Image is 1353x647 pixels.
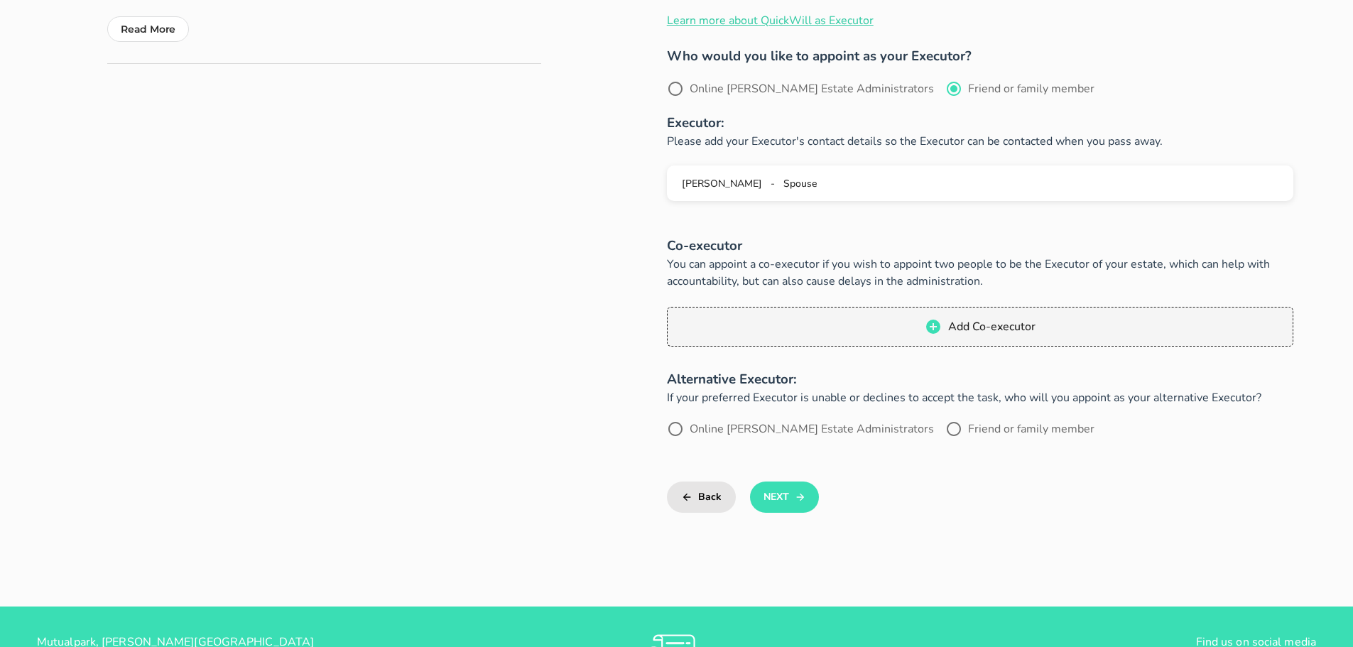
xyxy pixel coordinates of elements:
[667,482,736,513] button: Back
[690,82,934,96] label: Online [PERSON_NAME] Estate Administrators
[947,319,1036,335] span: Add Co-executor
[667,13,874,28] a: Learn more about QuickWill as Executor
[107,16,189,42] button: Read More
[968,82,1094,96] label: Friend or family member
[667,236,1293,256] h3: Co-executor
[682,177,762,190] span: [PERSON_NAME]
[783,177,817,190] span: Spouse
[667,133,1293,150] p: Please add your Executor's contact details so the Executor can be contacted when you pass away.
[771,177,775,190] span: -
[667,46,1293,66] h3: Who would you like to appoint as your Executor?
[968,422,1094,436] label: Friend or family member
[667,165,1293,201] button: [PERSON_NAME] - Spouse
[667,389,1293,406] p: If your preferred Executor is unable or declines to accept the task, who will you appoint as your...
[667,256,1293,290] p: You can appoint a co-executor if you wish to appoint two people to be the Executor of your estate...
[690,422,934,436] label: Online [PERSON_NAME] Estate Administrators
[121,21,175,38] p: Read More
[667,307,1293,347] button: Add Co-executor
[667,369,1293,389] h3: Alternative Executor:
[667,113,1293,133] h3: Executor:
[750,482,819,513] button: Next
